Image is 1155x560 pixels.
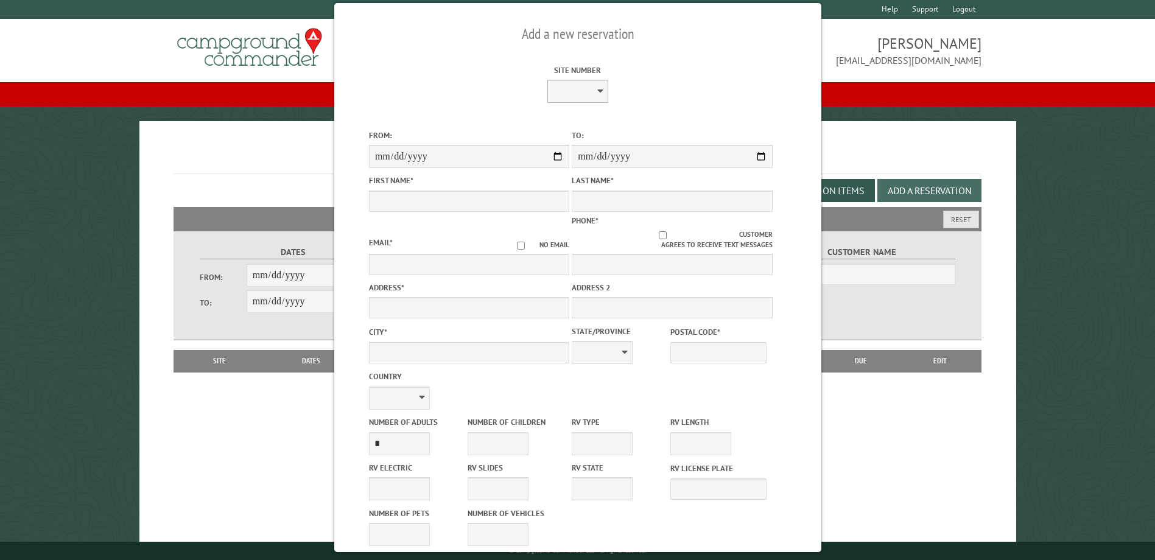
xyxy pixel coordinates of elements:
[670,416,767,428] label: RV Length
[467,416,563,428] label: Number of Children
[368,326,569,338] label: City
[670,463,767,474] label: RV License Plate
[467,462,563,474] label: RV Slides
[368,175,569,186] label: First Name
[509,547,647,555] small: © Campground Commander LLC. All rights reserved.
[368,237,392,248] label: Email
[174,24,326,71] img: Campground Commander
[259,350,363,372] th: Dates
[572,229,772,250] label: Customer agrees to receive text messages
[368,416,465,428] label: Number of Adults
[670,326,767,338] label: Postal Code
[572,175,772,186] label: Last Name
[943,211,979,228] button: Reset
[899,350,981,372] th: Edit
[200,297,246,309] label: To:
[572,462,668,474] label: RV State
[502,242,539,250] input: No email
[586,231,739,239] input: Customer agrees to receive text messages
[877,179,981,202] button: Add a Reservation
[200,271,246,283] label: From:
[174,141,981,174] h1: Reservations
[368,462,465,474] label: RV Electric
[502,240,569,250] label: No email
[174,207,981,230] h2: Filters
[572,326,668,337] label: State/Province
[368,282,569,293] label: Address
[770,179,875,202] button: Edit Add-on Items
[572,282,772,293] label: Address 2
[572,130,772,141] label: To:
[368,371,569,382] label: Country
[823,350,899,372] th: Due
[180,350,259,372] th: Site
[368,508,465,519] label: Number of Pets
[200,245,385,259] label: Dates
[572,416,668,428] label: RV Type
[769,245,955,259] label: Customer Name
[572,215,599,226] label: Phone
[477,65,678,76] label: Site Number
[467,508,563,519] label: Number of Vehicles
[368,130,569,141] label: From:
[368,23,786,46] h2: Add a new reservation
